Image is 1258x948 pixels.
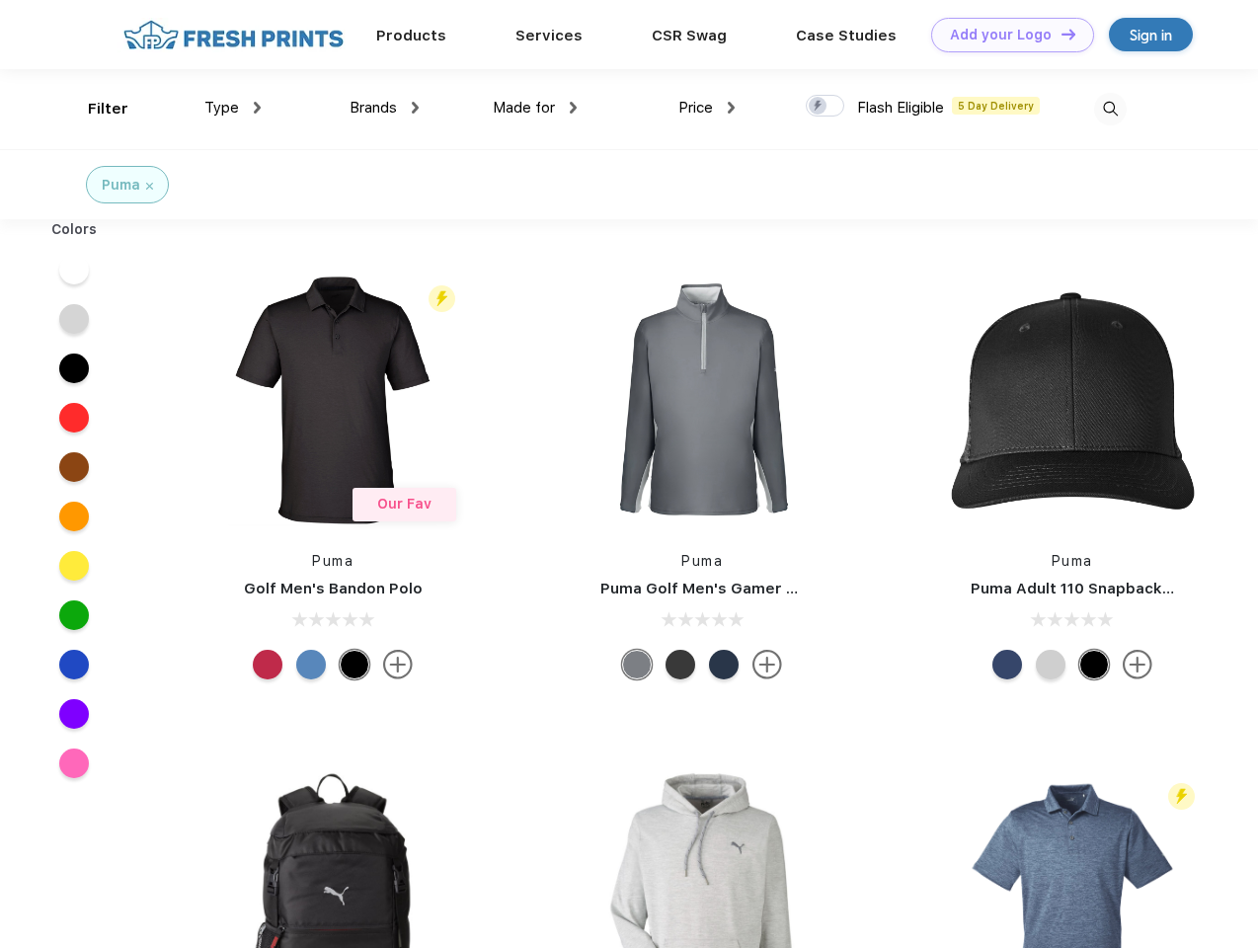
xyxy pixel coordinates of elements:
[678,99,713,117] span: Price
[1123,650,1152,679] img: more.svg
[857,99,944,117] span: Flash Eligible
[1079,650,1109,679] div: Pma Blk Pma Blk
[952,97,1040,115] span: 5 Day Delivery
[253,650,282,679] div: Ski Patrol
[752,650,782,679] img: more.svg
[1036,650,1065,679] div: Quarry Brt Whit
[992,650,1022,679] div: Peacoat with Qut Shd
[429,285,455,312] img: flash_active_toggle.svg
[88,98,128,120] div: Filter
[37,219,113,240] div: Colors
[600,580,912,597] a: Puma Golf Men's Gamer Golf Quarter-Zip
[652,27,727,44] a: CSR Swag
[244,580,423,597] a: Golf Men's Bandon Polo
[570,102,577,114] img: dropdown.png
[941,269,1204,531] img: func=resize&h=266
[515,27,583,44] a: Services
[312,553,354,569] a: Puma
[571,269,833,531] img: func=resize&h=266
[254,102,261,114] img: dropdown.png
[146,183,153,190] img: filter_cancel.svg
[1109,18,1193,51] a: Sign in
[376,27,446,44] a: Products
[493,99,555,117] span: Made for
[118,18,350,52] img: fo%20logo%202.webp
[1094,93,1127,125] img: desktop_search.svg
[102,175,140,196] div: Puma
[377,496,432,512] span: Our Fav
[1168,783,1195,810] img: flash_active_toggle.svg
[709,650,739,679] div: Navy Blazer
[350,99,397,117] span: Brands
[728,102,735,114] img: dropdown.png
[201,269,464,531] img: func=resize&h=266
[1061,29,1075,39] img: DT
[204,99,239,117] span: Type
[666,650,695,679] div: Puma Black
[950,27,1052,43] div: Add your Logo
[383,650,413,679] img: more.svg
[1052,553,1093,569] a: Puma
[412,102,419,114] img: dropdown.png
[681,553,723,569] a: Puma
[622,650,652,679] div: Quiet Shade
[296,650,326,679] div: Lake Blue
[1130,24,1172,46] div: Sign in
[340,650,369,679] div: Puma Black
